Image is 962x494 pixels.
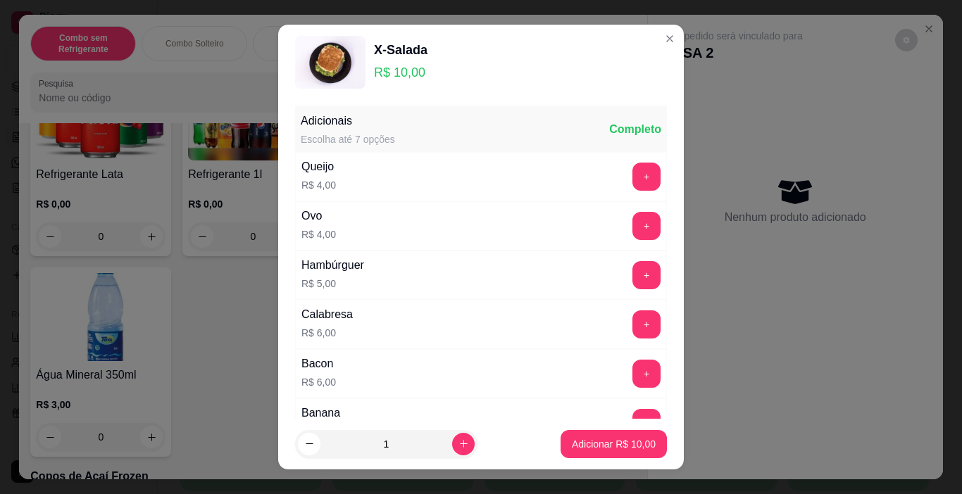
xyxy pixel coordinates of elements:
div: Queijo [301,158,336,175]
p: R$ 10,00 [374,63,427,82]
p: R$ 6,00 [301,375,336,389]
p: R$ 6,00 [301,326,353,340]
button: add [632,360,661,388]
div: Hambúrguer [301,257,364,274]
button: increase-product-quantity [452,433,475,455]
p: R$ 4,00 [301,178,336,192]
div: Banana [301,405,340,422]
button: add [632,409,661,437]
p: Adicionar R$ 10,00 [572,437,656,451]
button: Adicionar R$ 10,00 [561,430,667,458]
p: R$ 5,00 [301,277,364,291]
button: Close [658,27,681,50]
img: product-image [295,36,366,89]
button: add [632,212,661,240]
div: Adicionais [301,113,395,129]
div: Completo [609,121,661,138]
div: Calabresa [301,306,353,323]
div: Escolha até 7 opções [301,132,395,146]
button: add [632,310,661,338]
p: R$ 4,00 [301,227,336,241]
button: add [632,261,661,289]
button: add [632,163,661,191]
div: X-Salada [374,40,427,60]
div: Bacon [301,355,336,372]
button: decrease-product-quantity [298,433,320,455]
div: Ovo [301,208,336,224]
